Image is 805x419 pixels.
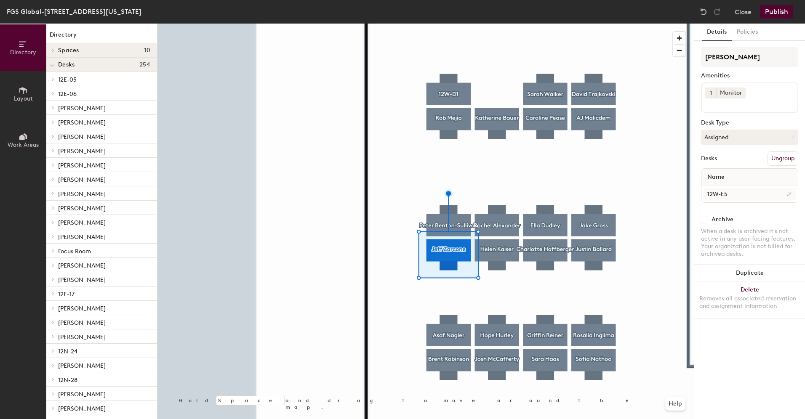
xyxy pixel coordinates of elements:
[701,119,798,126] div: Desk Type
[712,216,733,223] div: Archive
[58,191,106,198] span: [PERSON_NAME]
[58,105,106,112] span: [PERSON_NAME]
[139,61,150,68] span: 254
[705,88,716,98] button: 1
[701,72,798,79] div: Amenities
[58,305,106,312] span: [PERSON_NAME]
[701,228,798,258] div: When a desk is archived it's not active in any user-facing features. Your organization is not bil...
[703,188,796,200] input: Unnamed desk
[58,405,106,412] span: [PERSON_NAME]
[14,95,33,102] span: Layout
[701,130,798,145] button: Assigned
[694,265,805,281] button: Duplicate
[58,319,106,326] span: [PERSON_NAME]
[58,391,106,398] span: [PERSON_NAME]
[7,6,141,17] div: FGS Global-[STREET_ADDRESS][US_STATE]
[701,155,717,162] div: Desks
[58,76,77,83] span: 12E-05
[10,49,36,56] span: Directory
[58,176,106,183] span: [PERSON_NAME]
[768,151,798,166] button: Ungroup
[713,8,721,16] img: Redo
[58,61,75,68] span: Desks
[8,141,39,149] span: Work Areas
[46,30,157,43] h1: Directory
[710,89,712,98] span: 1
[699,8,708,16] img: Undo
[58,291,75,298] span: 12E-17
[58,148,106,155] span: [PERSON_NAME]
[694,281,805,318] button: DeleteRemoves all associated reservation and assignment information
[58,162,106,169] span: [PERSON_NAME]
[716,88,746,98] div: Monitor
[58,348,77,355] span: 12N-24
[58,362,106,369] span: [PERSON_NAME]
[760,5,793,19] button: Publish
[732,24,763,41] button: Policies
[58,334,106,341] span: [PERSON_NAME]
[665,397,685,411] button: Help
[58,133,106,141] span: [PERSON_NAME]
[144,47,150,54] span: 10
[58,219,106,226] span: [PERSON_NAME]
[58,233,106,241] span: [PERSON_NAME]
[58,377,77,384] span: 12N-28
[58,90,77,98] span: 12E-06
[58,205,106,212] span: [PERSON_NAME]
[58,47,79,54] span: Spaces
[58,248,91,255] span: Focus Room
[58,262,106,269] span: [PERSON_NAME]
[699,295,800,310] div: Removes all associated reservation and assignment information
[703,170,729,185] span: Name
[58,119,106,126] span: [PERSON_NAME]
[735,5,752,19] button: Close
[702,24,732,41] button: Details
[58,276,106,284] span: [PERSON_NAME]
